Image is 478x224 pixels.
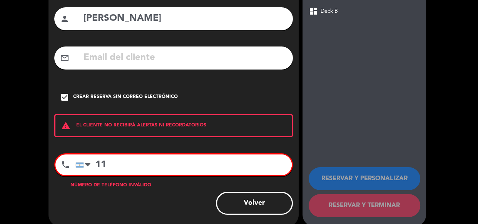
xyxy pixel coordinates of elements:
div: Argentina: +54 [76,155,94,175]
input: Número de teléfono... [75,154,292,175]
button: RESERVAR Y PERSONALIZAR [309,167,420,190]
div: Crear reserva sin correo electrónico [73,93,178,101]
input: Email del cliente [83,50,287,66]
button: Volver [216,192,293,215]
i: mail_outline [60,53,69,63]
i: check_box [60,93,69,102]
div: Número de teléfono inválido [54,182,293,189]
input: Nombre del cliente [83,11,287,27]
button: RESERVAR Y TERMINAR [309,194,420,217]
span: Deck B [321,7,338,16]
span: dashboard [309,7,318,16]
i: warning [55,121,76,130]
div: EL CLIENTE NO RECIBIRÁ ALERTAS NI RECORDATORIOS [54,114,293,137]
i: phone [61,160,70,169]
i: person [60,14,69,23]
